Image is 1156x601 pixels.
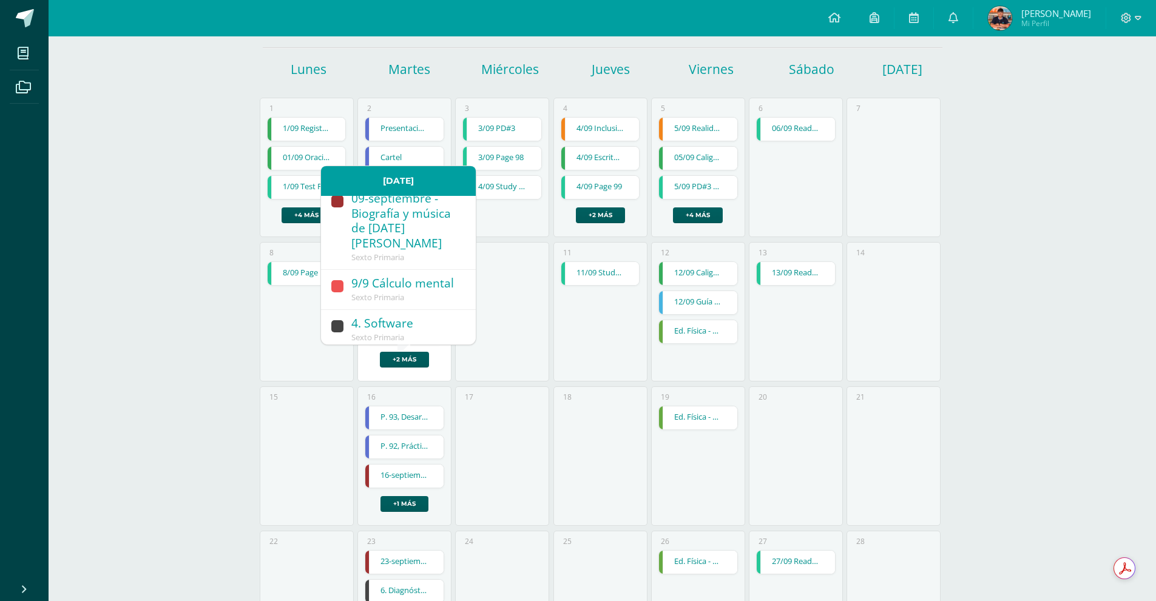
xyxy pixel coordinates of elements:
[658,175,738,200] div: 5/09 PD#3 test | Tarea
[661,103,665,113] div: 5
[367,103,371,113] div: 2
[763,61,860,78] h1: Sábado
[759,103,763,113] div: 6
[367,392,376,402] div: 16
[561,118,640,141] a: 4/09 Inclusión y exclusión sociale (págs. 194-195)
[561,262,640,285] a: 11/09 Study Guide #3
[563,247,572,258] div: 11
[757,118,835,141] a: 06/09 ReadTheory 3
[267,261,346,286] div: 8/09 Page 100 | Tarea
[563,392,572,402] div: 18
[759,392,767,402] div: 20
[321,310,476,349] a: 4. SoftwareSexto Primaria
[659,118,737,141] a: 5/09 Realidad económica (págs. 198-199)
[463,147,541,170] a: 3/09 Page 98
[661,536,669,546] div: 26
[365,146,444,170] div: Cartel | Tarea
[365,551,444,574] a: 23-septiembre - Biografía y música [PERSON_NAME]
[269,392,278,402] div: 15
[658,550,738,574] div: Ed. Física - PRACTICA DE JUEGO Voleibol - S6 | Tarea
[269,103,274,113] div: 1
[260,61,357,78] h1: Lunes
[561,147,640,170] a: 4/09 Escritura de textos (págs. 184-185)
[365,465,444,488] a: 16-septiembre - Biografía y música de [PERSON_NAME]
[659,551,737,574] a: Ed. Física - PRACTICA DE JUEGO Voleibol - S6
[576,207,625,223] a: +2 más
[856,247,865,258] div: 14
[659,176,737,199] a: 5/09 PD#3 test
[661,247,669,258] div: 12
[465,536,473,546] div: 24
[856,536,865,546] div: 28
[267,146,346,170] div: 01/09 Oración (págs. 176-177) | Tarea
[856,103,860,113] div: 7
[856,392,865,402] div: 21
[563,103,567,113] div: 4
[269,247,274,258] div: 8
[659,291,737,314] a: 12/09 Guía tabla periódica
[659,262,737,285] a: 12/09 Caligrafía (págs. 111-115)
[351,252,404,263] span: Sexto Primaria
[1021,18,1091,29] span: Mi Perfil
[365,406,444,429] a: P. 93, Desarrollo humano
[561,117,640,141] div: 4/09 Inclusión y exclusión sociale (págs. 194-195) | Tarea
[380,352,429,368] a: +2 más
[1021,7,1091,19] span: [PERSON_NAME]
[658,146,738,170] div: 05/09 Caligrafía (págs. 106-110) | Tarea
[658,406,738,430] div: Ed. Física - Fundamento Básico Voleibol - S5 | Tarea
[661,392,669,402] div: 19
[562,61,659,78] h1: Jueves
[267,175,346,200] div: 1/09 Test PD#2 | Tarea
[267,117,346,141] div: 1/09 Registros del lenguaje (págs. 178-180) | Tarea
[561,176,640,199] a: 4/09 Page 99
[463,176,541,199] a: 4/09 Study Guide #2
[658,261,738,286] div: 12/09 Caligrafía (págs. 111-115) | Tarea
[269,536,278,546] div: 22
[658,117,738,141] div: 5/09 Realidad económica (págs. 198-199) | Tarea
[351,316,464,332] div: 4. Software
[268,118,346,141] a: 1/09 Registros del lenguaje (págs. 178-180)
[561,175,640,200] div: 4/09 Page 99 | Tarea
[757,262,835,285] a: 13/09 ReadTheory 4
[321,166,476,196] div: [DATE]
[268,176,346,199] a: 1/09 Test PD#2
[658,290,738,315] div: 12/09 Guía tabla periódica | Tarea
[465,103,469,113] div: 3
[561,146,640,170] div: 4/09 Escritura de textos (págs. 184-185) | Tarea
[380,496,428,512] a: +1 más
[756,117,836,141] div: 06/09 ReadTheory 3 | Tarea
[757,551,835,574] a: 27/09 ReadTheory 5
[882,61,897,78] h1: [DATE]
[351,292,404,303] span: Sexto Primaria
[756,550,836,574] div: 27/09 ReadTheory 5 | Tarea
[365,406,444,430] div: P. 93, Desarrollo humano | Tarea
[462,117,542,141] div: 3/09 PD#3 | Tarea
[365,117,444,141] div: Presentación cartel | Tarea
[465,392,473,402] div: 17
[365,147,444,170] a: Cartel
[351,276,464,292] div: 9/9 Cálculo mental
[321,270,476,310] a: 9/9 Cálculo mentalSexto Primaria
[759,536,767,546] div: 27
[268,147,346,170] a: 01/09 Oración (págs. 176-177)
[461,61,558,78] h1: Miércoles
[365,464,444,488] div: 16-septiembre - Biografía y música de Ernesto Monzón | Tarea
[673,207,723,223] a: +4 más
[463,118,541,141] a: 3/09 PD#3
[663,61,760,78] h1: Viernes
[351,332,404,343] span: Sexto Primaria
[756,261,836,286] div: 13/09 ReadTheory 4 | Tarea
[759,247,767,258] div: 13
[321,185,476,270] a: 09-septiembre - Biografía y música de [DATE][PERSON_NAME]Sexto Primaria
[282,207,331,223] a: +4 más
[361,61,458,78] h1: Martes
[988,6,1012,30] img: 29099325648fe4a0e4f11228af93af4a.png
[365,435,444,459] div: P. 92, Prácticas del altiplano | Tarea
[462,175,542,200] div: 4/09 Study Guide #2 | Tarea
[268,262,346,285] a: 8/09 Page 100
[365,550,444,574] div: 23-septiembre - Biografía y música de Sebastian Bac | Tarea
[365,435,444,458] a: P. 92, Prácticas del altiplano
[659,147,737,170] a: 05/09 Caligrafía (págs. 106-110)
[659,320,737,343] a: Ed. Física - PRACTICA LIBRE Voleibol - S4
[658,320,738,344] div: Ed. Física - PRACTICA LIBRE Voleibol - S4 | Tarea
